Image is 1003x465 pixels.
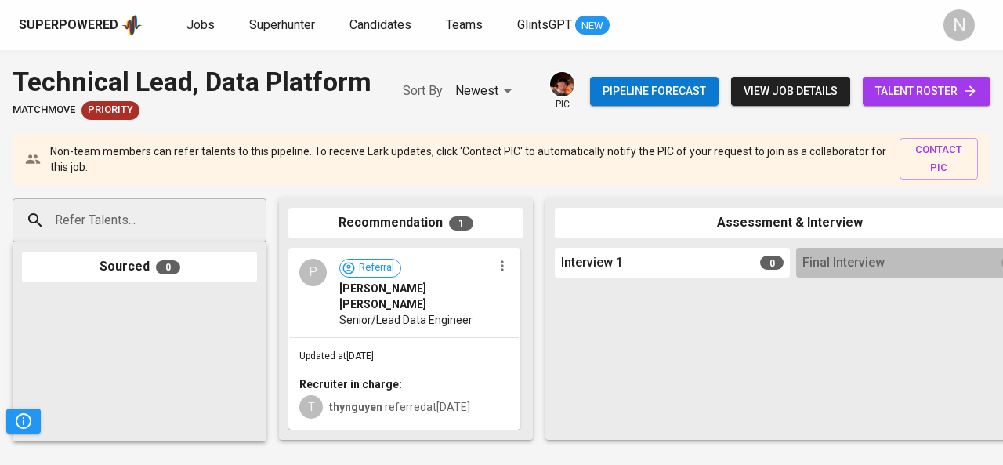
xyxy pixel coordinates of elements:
[575,18,610,34] span: NEW
[446,17,483,32] span: Teams
[156,260,180,274] span: 0
[121,13,143,37] img: app logo
[6,409,41,434] button: Pipeline Triggers
[13,63,371,101] div: Technical Lead, Data Platform
[329,401,382,413] b: thynguyen
[81,103,139,118] span: Priority
[603,82,706,101] span: Pipeline forecast
[339,281,492,312] span: [PERSON_NAME] [PERSON_NAME]
[943,9,975,41] div: N
[299,259,327,286] div: P
[760,256,784,270] span: 0
[258,219,261,222] button: Open
[249,16,318,35] a: Superhunter
[349,17,411,32] span: Candidates
[13,103,75,118] span: MatchMove
[731,77,850,106] button: view job details
[19,16,118,35] div: Superpowered
[299,378,402,391] b: Recruiter in charge:
[744,82,838,101] span: view job details
[517,17,572,32] span: GlintsGPT
[299,351,374,361] span: Updated at [DATE]
[288,208,523,238] div: Recommendation
[561,254,623,272] span: Interview 1
[802,254,885,272] span: Final Interview
[353,260,400,275] span: Referral
[50,143,887,175] p: Non-team members can refer talents to this pipeline. To receive Lark updates, click 'Contact PIC'...
[455,77,517,106] div: Newest
[22,252,257,282] div: Sourced
[590,77,719,106] button: Pipeline forecast
[517,16,610,35] a: GlintsGPT NEW
[19,13,143,37] a: Superpoweredapp logo
[446,16,486,35] a: Teams
[81,101,139,120] div: New Job received from Demand Team
[549,71,576,111] div: pic
[550,72,574,96] img: diemas@glints.com
[403,82,443,100] p: Sort By
[900,138,978,180] button: contact pic
[249,17,315,32] span: Superhunter
[349,16,415,35] a: Candidates
[449,216,473,231] span: 1
[329,401,470,413] span: referred at [DATE]
[863,77,990,106] a: talent roster
[339,312,473,328] span: Senior/Lead Data Engineer
[186,16,218,35] a: Jobs
[907,141,970,177] span: contact pic
[875,82,978,101] span: talent roster
[299,395,323,419] div: T
[186,17,215,32] span: Jobs
[455,82,498,100] p: Newest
